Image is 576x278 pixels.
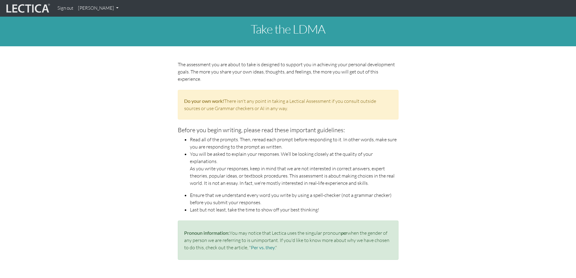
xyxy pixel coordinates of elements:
[5,3,50,14] img: lecticalive
[341,230,347,236] i: per
[55,2,76,14] a: Sign out
[190,136,399,150] li: Read all of the prompts. Then, reread each prompt before responding to it. In other words, make s...
[120,22,456,36] h1: Take the LDMA
[76,2,121,14] a: [PERSON_NAME]
[190,150,399,165] li: You will be asked to explain your responses. We’ll be looking closely at the quality of your expl...
[190,206,399,213] li: Last but not least, take the time to show off your best thinking!
[190,165,399,187] p: As you write your responses, keep in mind that we are not interested in correct answers, expert t...
[190,191,399,206] li: Ensure that we understand every word you write by using a spell-checker (not a grammar checker) b...
[251,244,275,250] a: Per vs. they
[184,98,224,104] strong: Do your own work!
[178,127,399,133] h5: Before you begin writing, please read these important guidelines:
[178,61,399,83] p: The assessment you are about to take is designed to support you in achieving your personal develo...
[184,229,392,251] p: You may notice that Lectica uses the singular pronoun when the gender of any person we are referr...
[184,230,229,236] strong: Pronoun information:
[178,90,399,119] div: There isn't any point in taking a Lectical Assessment if you consult outside sources or use Gramm...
